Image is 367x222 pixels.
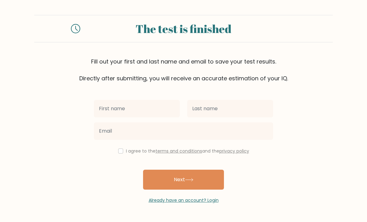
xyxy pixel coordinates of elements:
input: Last name [187,100,273,117]
input: Email [94,122,273,140]
div: The test is finished [88,20,279,37]
label: I agree to the and the [126,148,249,154]
div: Fill out your first and last name and email to save your test results. Directly after submitting,... [34,57,333,83]
button: Next [143,170,224,190]
a: terms and conditions [156,148,202,154]
input: First name [94,100,180,117]
a: Already have an account? Login [149,197,219,203]
a: privacy policy [219,148,249,154]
